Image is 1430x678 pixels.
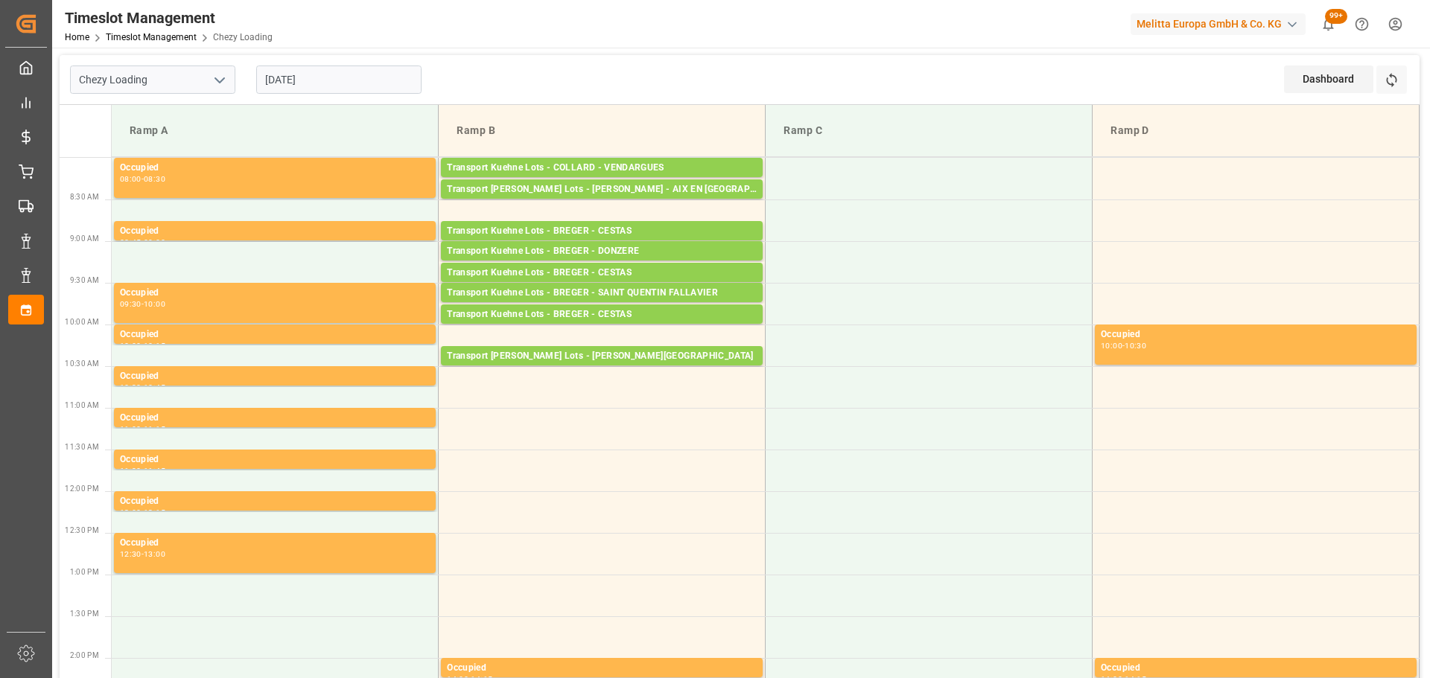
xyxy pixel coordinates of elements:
[1131,13,1306,35] div: Melitta Europa GmbH & Co. KG
[120,536,430,551] div: Occupied
[120,384,142,391] div: 10:30
[447,286,757,301] div: Transport Kuehne Lots - BREGER - SAINT QUENTIN FALLAVIER
[447,259,757,272] div: Pallets: 3,TU: 56,City: DONZERE,Arrival: [DATE] 00:00:00
[120,224,430,239] div: Occupied
[70,651,99,659] span: 2:00 PM
[1101,661,1411,676] div: Occupied
[447,322,757,335] div: Pallets: ,TU: 64,City: CESTAS,Arrival: [DATE] 00:00:00
[142,301,144,307] div: -
[120,286,430,301] div: Occupied
[70,610,99,618] span: 1:30 PM
[144,239,165,246] div: 09:00
[144,384,165,391] div: 10:45
[120,342,142,349] div: 10:00
[1325,9,1347,24] span: 99+
[120,301,142,307] div: 09:30
[120,411,430,426] div: Occupied
[120,509,142,516] div: 12:00
[144,467,165,474] div: 11:45
[208,68,230,92] button: open menu
[1101,342,1122,349] div: 10:00
[447,281,757,293] div: Pallets: 1,TU: 225,City: [GEOGRAPHIC_DATA],Arrival: [DATE] 00:00:00
[120,494,430,509] div: Occupied
[65,401,99,409] span: 11:00 AM
[447,301,757,313] div: Pallets: 4,TU: 56,City: [GEOGRAPHIC_DATA][PERSON_NAME],Arrival: [DATE] 00:00:00
[1345,7,1379,41] button: Help Center
[447,349,757,364] div: Transport [PERSON_NAME] Lots - [PERSON_NAME][GEOGRAPHIC_DATA]
[142,551,144,557] div: -
[65,32,89,42] a: Home
[120,426,142,432] div: 11:00
[142,467,144,474] div: -
[70,65,235,94] input: Type to search/select
[70,276,99,284] span: 9:30 AM
[120,239,142,246] div: 08:45
[447,244,757,259] div: Transport Kuehne Lots - BREGER - DONZERE
[447,239,757,252] div: Pallets: ,TU: 10,City: CESTAS,Arrival: [DATE] 00:00:00
[65,526,99,534] span: 12:30 PM
[256,65,422,94] input: DD-MM-YYYY
[142,509,144,516] div: -
[65,443,99,451] span: 11:30 AM
[1122,342,1125,349] div: -
[142,384,144,391] div: -
[144,342,165,349] div: 10:15
[447,161,757,176] div: Transport Kuehne Lots - COLLARD - VENDARGUES
[142,426,144,432] div: -
[120,369,430,384] div: Occupied
[65,318,99,326] span: 10:00 AM
[65,484,99,493] span: 12:00 PM
[142,342,144,349] div: -
[120,161,430,176] div: Occupied
[447,197,757,210] div: Pallets: ,TU: 77,City: [GEOGRAPHIC_DATA],Arrival: [DATE] 00:00:00
[70,234,99,243] span: 9:00 AM
[1125,342,1146,349] div: 10:30
[142,176,144,182] div: -
[144,176,165,182] div: 08:30
[120,327,430,342] div: Occupied
[106,32,197,42] a: Timeslot Management
[778,117,1080,144] div: Ramp C
[144,551,165,557] div: 13:00
[65,359,99,368] span: 10:30 AM
[447,224,757,239] div: Transport Kuehne Lots - BREGER - CESTAS
[447,307,757,322] div: Transport Kuehne Lots - BREGER - CESTAS
[124,117,426,144] div: Ramp A
[1284,65,1373,93] div: Dashboard
[65,7,273,29] div: Timeslot Management
[70,193,99,201] span: 8:30 AM
[1131,10,1312,38] button: Melitta Europa GmbH & Co. KG
[451,117,753,144] div: Ramp B
[120,551,142,557] div: 12:30
[1312,7,1345,41] button: show 100 new notifications
[120,452,430,467] div: Occupied
[70,568,99,576] span: 1:00 PM
[447,364,757,377] div: Pallets: 4,TU: 56,City: [PERSON_NAME][GEOGRAPHIC_DATA],Arrival: [DATE] 00:00:00
[447,182,757,197] div: Transport [PERSON_NAME] Lots - [PERSON_NAME] - AIX EN [GEOGRAPHIC_DATA]
[1101,327,1411,342] div: Occupied
[144,301,165,307] div: 10:00
[447,266,757,281] div: Transport Kuehne Lots - BREGER - CESTAS
[142,239,144,246] div: -
[447,176,757,188] div: Pallets: 11,TU: 264,City: [GEOGRAPHIC_DATA],Arrival: [DATE] 00:00:00
[144,509,165,516] div: 12:15
[120,176,142,182] div: 08:00
[144,426,165,432] div: 11:15
[1105,117,1407,144] div: Ramp D
[447,661,757,676] div: Occupied
[120,467,142,474] div: 11:30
